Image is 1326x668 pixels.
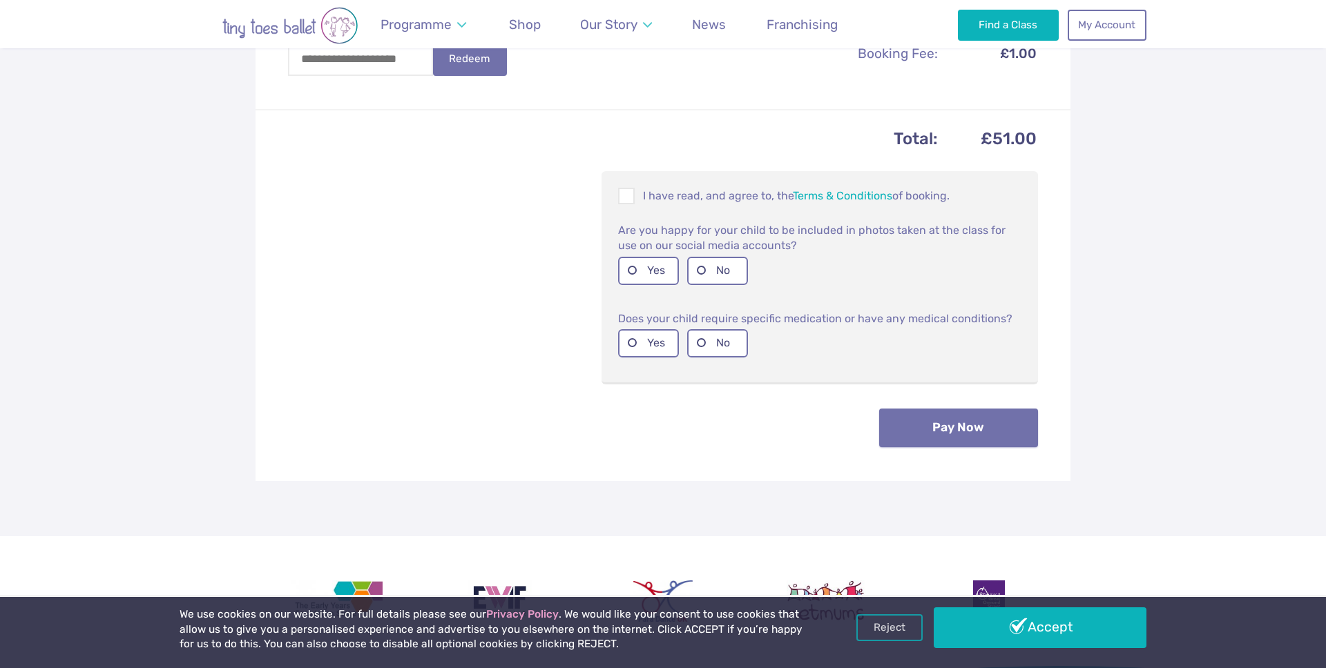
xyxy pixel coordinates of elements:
[760,8,844,41] a: Franchising
[791,42,939,65] th: Booking Fee:
[580,17,637,32] span: Our Story
[618,310,1021,326] p: Does your child require specific medication or have any medical conditions?
[502,8,547,41] a: Shop
[618,257,679,285] label: Yes
[574,8,659,41] a: Our Story
[291,580,383,622] img: The Early Years Foundation Stage
[879,409,1038,447] button: Pay Now
[618,222,1021,253] p: Are you happy for your child to be included in photos taken at the class for use on our social me...
[686,8,733,41] a: News
[509,17,541,32] span: Shop
[856,614,923,640] a: Reject
[633,580,693,622] img: Para Dance UK
[687,257,748,285] label: No
[468,580,533,622] img: Encouraging Women Into Franchising
[433,41,506,76] button: Redeem
[958,10,1059,40] a: Find a Class
[381,17,452,32] span: Programme
[618,188,1021,204] p: I have read, and agree to, the of booking.
[486,608,559,620] a: Privacy Policy
[793,189,892,202] a: Terms & Conditions
[374,8,472,41] a: Programme
[618,329,679,357] label: Yes
[934,607,1146,647] a: Accept
[180,7,401,44] img: tiny toes ballet
[1068,10,1146,40] a: My Account
[940,42,1037,65] td: £1.00
[180,607,808,652] p: We use cookies on our website. For full details please see our . We would like your consent to us...
[767,17,838,32] span: Franchising
[692,17,726,32] span: News
[940,125,1037,153] td: £51.00
[289,125,939,153] th: Total:
[687,329,748,357] label: No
